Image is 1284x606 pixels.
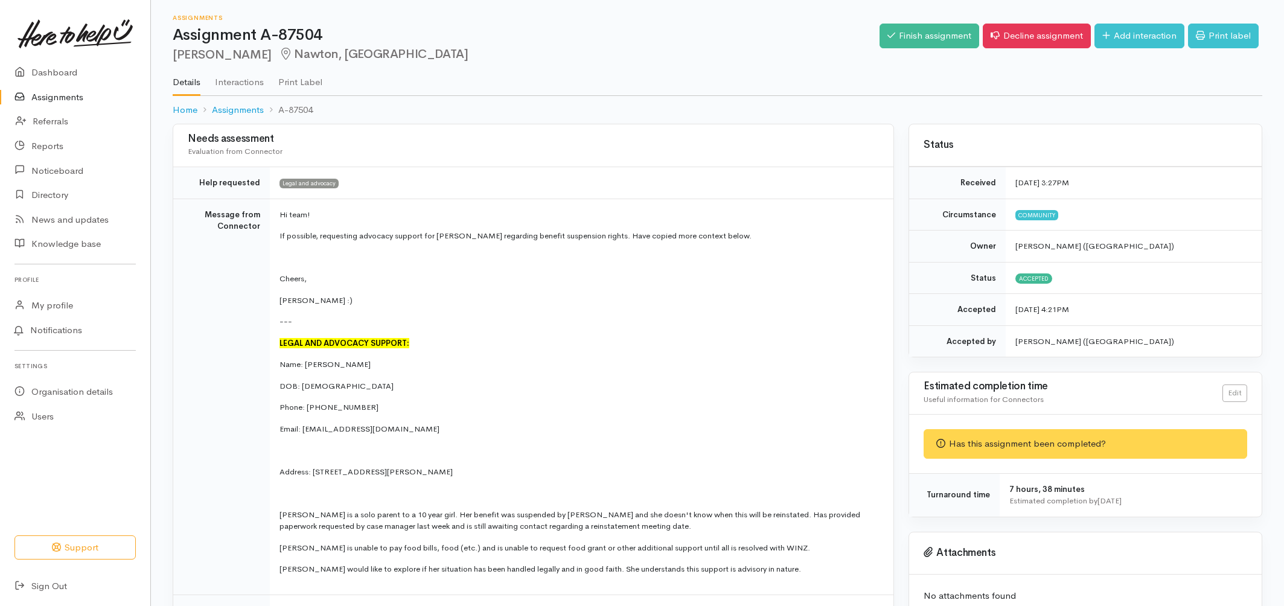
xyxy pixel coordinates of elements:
h3: Attachments [924,547,1247,559]
time: [DATE] 3:27PM [1015,177,1069,188]
a: Finish assignment [880,24,979,48]
h6: Settings [14,358,136,374]
div: Has this assignment been completed? [924,429,1247,459]
p: [PERSON_NAME] :) [279,295,879,307]
td: Message from Connector [173,199,270,595]
span: Nawton, [GEOGRAPHIC_DATA] [279,46,468,62]
p: Address: [STREET_ADDRESS][PERSON_NAME] [279,466,879,478]
p: [PERSON_NAME] is a solo parent to a 10 year girl. Her benefit was suspended by [PERSON_NAME] and ... [279,509,879,532]
td: Owner [909,231,1006,263]
h3: Needs assessment [188,133,879,145]
div: Estimated completion by [1009,495,1247,507]
p: Phone: [PHONE_NUMBER] [279,401,879,413]
td: Turnaround time [909,473,1000,517]
time: [DATE] 4:21PM [1015,304,1069,314]
a: Decline assignment [983,24,1091,48]
p: --- [279,316,879,328]
a: Details [173,61,200,96]
h1: Assignment A-87504 [173,27,880,44]
h6: Assignments [173,14,880,21]
p: [PERSON_NAME] would like to explore if her situation has been handled legally and in good faith. ... [279,563,879,575]
p: Name: [PERSON_NAME] [279,359,879,371]
a: Interactions [215,61,264,95]
font: LEGAL AND ADVOCACY SUPPORT: [279,338,409,348]
span: 7 hours, 38 minutes [1009,484,1085,494]
td: Accepted by [909,325,1006,357]
button: Support [14,535,136,560]
p: Hi team! [279,209,879,221]
p: [PERSON_NAME] is unable to pay food bills, food (etc.) and is unable to request food grant or oth... [279,542,879,554]
time: [DATE] [1097,496,1122,506]
a: Assignments [212,103,264,117]
p: Email: [EMAIL_ADDRESS][DOMAIN_NAME] [279,423,879,435]
span: Useful information for Connectors [924,394,1044,404]
a: Print Label [278,61,322,95]
a: Add interaction [1094,24,1184,48]
p: No attachments found [924,589,1247,603]
nav: breadcrumb [173,96,1262,124]
td: Status [909,262,1006,294]
h3: Estimated completion time [924,381,1222,392]
h2: [PERSON_NAME] [173,48,880,62]
span: [PERSON_NAME] ([GEOGRAPHIC_DATA]) [1015,241,1174,251]
li: A-87504 [264,103,313,117]
td: Help requested [173,167,270,199]
a: Edit [1222,384,1247,402]
h6: Profile [14,272,136,288]
span: Accepted [1015,273,1052,283]
p: DOB: [DEMOGRAPHIC_DATA] [279,380,879,392]
td: Received [909,167,1006,199]
span: Evaluation from Connector [188,146,283,156]
td: [PERSON_NAME] ([GEOGRAPHIC_DATA]) [1006,325,1262,357]
td: Circumstance [909,199,1006,231]
span: Community [1015,210,1058,220]
a: Print label [1188,24,1259,48]
p: If possible, requesting advocacy support for [PERSON_NAME] regarding benefit suspension rights. H... [279,230,879,242]
span: Legal and advocacy [279,179,339,188]
p: Cheers, [279,273,879,285]
h3: Status [924,139,1247,151]
a: Home [173,103,197,117]
td: Accepted [909,294,1006,326]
